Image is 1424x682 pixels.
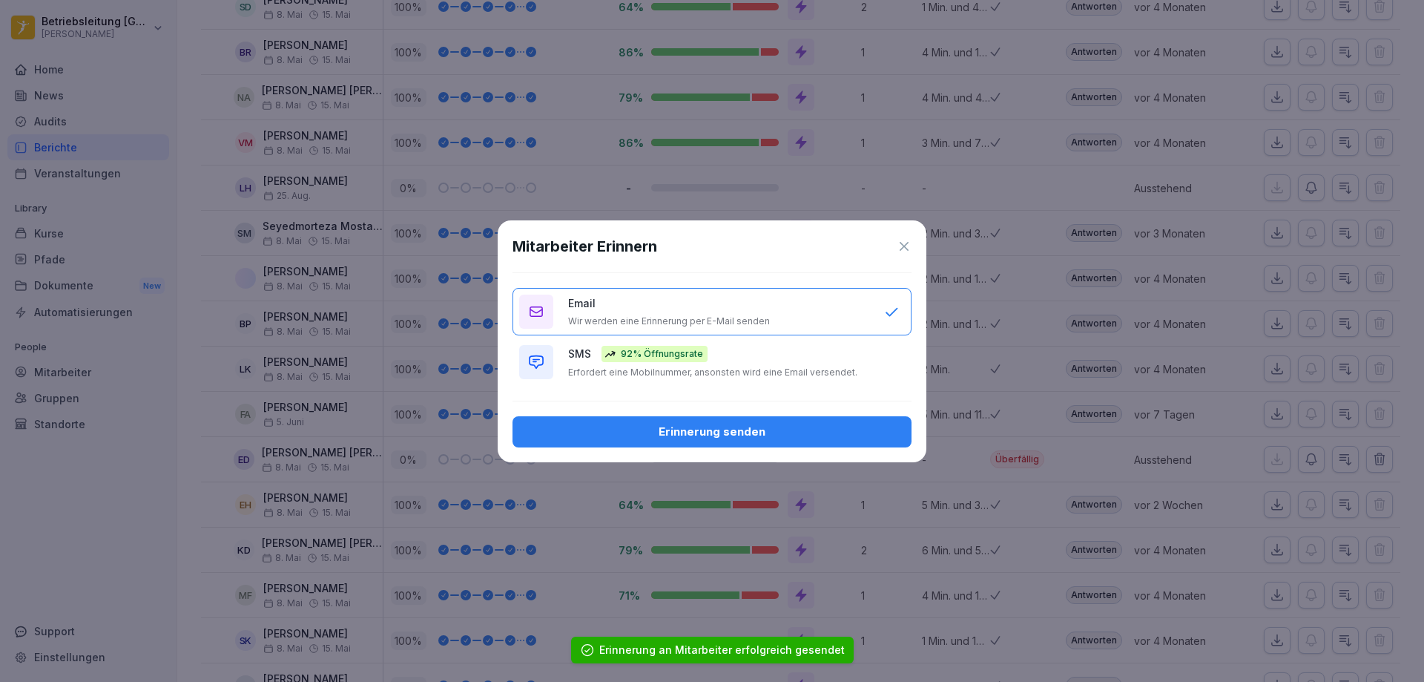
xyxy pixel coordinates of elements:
div: Erinnerung senden [524,424,900,440]
p: Email [568,295,596,311]
h1: Mitarbeiter Erinnern [512,235,657,258]
p: Wir werden eine Erinnerung per E-Mail senden [568,315,770,327]
p: SMS [568,346,591,361]
p: Erfordert eine Mobilnummer, ansonsten wird eine Email versendet. [568,367,857,378]
p: 92% Öffnungsrate [621,347,703,361]
button: Erinnerung senden [512,416,912,447]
